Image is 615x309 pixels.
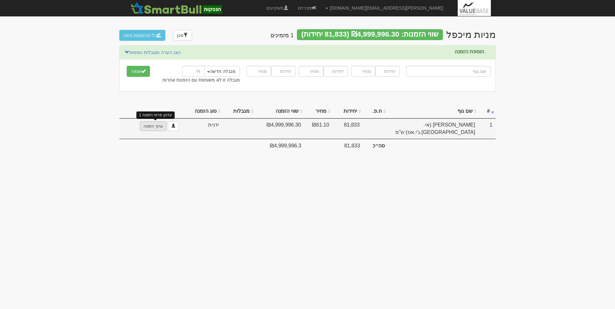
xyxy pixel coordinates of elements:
[271,32,294,39] h4: 1 מזמינים
[173,30,192,41] a: סנן
[372,143,385,148] strong: סה״כ
[332,119,363,139] td: 81,833
[162,77,240,83] label: מגבלה זו לא משותפת עם הזמנות אחרות
[255,139,304,152] td: ₪4,999,996.3
[332,139,363,152] td: 81,833
[478,119,496,139] td: 1
[388,104,478,119] th: שם גוף: activate to sort column ascending
[375,66,400,77] input: יחידות
[182,104,222,119] th: סוג הזמנה: activate to sort column ascending
[255,104,304,119] th: שווי הזמנה: activate to sort column ascending
[124,49,181,56] a: הצג הערה ומגבלות נוספות
[140,121,166,131] a: ערוך הזמנה
[478,104,496,119] th: #: activate to sort column ascending
[136,111,175,119] div: עדכון פרטי הזמנה 1
[129,2,224,14] img: SmartBull Logo
[182,119,222,139] td: ידנית
[406,66,491,77] input: שם גוף
[119,30,165,41] button: כל ההזמנות הוזנו
[222,104,255,119] th: מגבלות: activate to sort column ascending
[323,66,348,77] input: יחידות
[246,66,271,77] input: מחיר
[271,66,296,77] input: יחידות
[363,104,388,119] th: ח.פ.: activate to sort column ascending
[446,29,496,40] div: מיכפל טכנולוגיות - מניות (מיכפל) - הנפקה לציבור
[304,119,333,139] td: ₪61.10
[297,29,443,40] div: שווי הזמנות: ₪4,999,996.30 (81,833 יחידות)
[332,104,363,119] th: יחידות: activate to sort column ascending
[304,104,333,119] th: מחיר: activate to sort column ascending
[255,119,304,139] td: ₪4,999,996.30
[182,66,205,77] input: %
[299,66,323,77] input: מחיר
[127,66,150,77] button: שמור
[454,49,484,55] label: הוספת הזמנה
[388,119,478,139] td: [PERSON_NAME] (אי.[GEOGRAPHIC_DATA].ג'י.אס) ש"מ
[203,66,240,77] button: מגבלה חדשה
[351,66,375,77] input: מחיר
